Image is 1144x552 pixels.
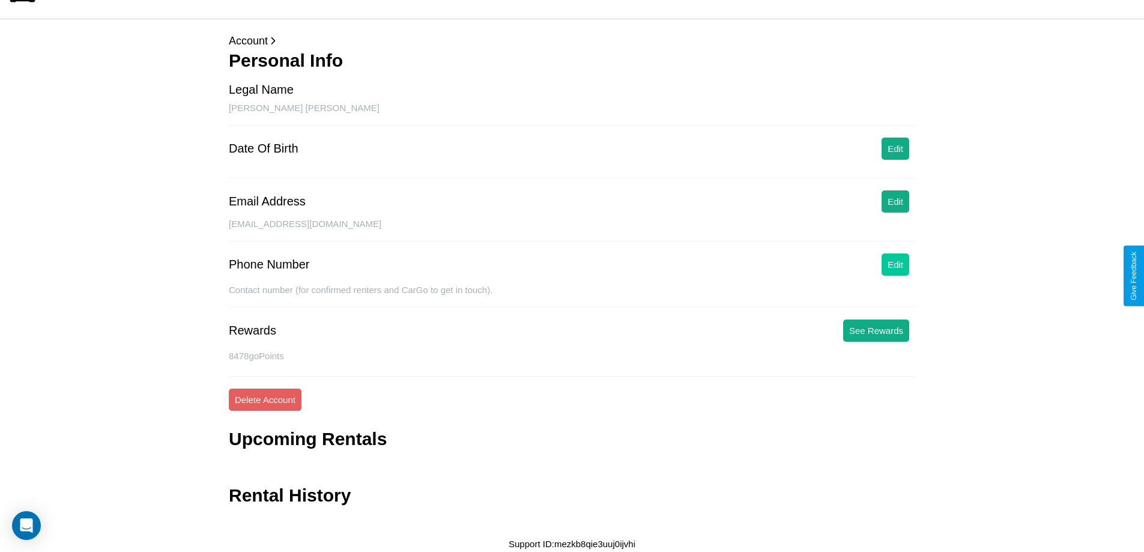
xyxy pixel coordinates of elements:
p: Account [229,31,915,50]
button: See Rewards [843,320,909,342]
div: Email Address [229,195,306,208]
button: Edit [882,253,909,276]
div: Give Feedback [1130,252,1138,300]
div: Rewards [229,324,276,338]
button: Edit [882,138,909,160]
div: [PERSON_NAME] [PERSON_NAME] [229,103,915,126]
div: Open Intercom Messenger [12,511,41,540]
div: [EMAIL_ADDRESS][DOMAIN_NAME] [229,219,915,241]
div: Contact number (for confirmed renters and CarGo to get in touch). [229,285,915,308]
h3: Upcoming Rentals [229,429,387,449]
div: Date Of Birth [229,142,298,156]
p: 8478 goPoints [229,348,915,364]
h3: Personal Info [229,50,915,71]
button: Delete Account [229,389,301,411]
p: Support ID: mezkb8qie3uuj0ijvhi [509,536,635,552]
h3: Rental History [229,485,351,506]
div: Phone Number [229,258,310,271]
div: Legal Name [229,83,294,97]
button: Edit [882,190,909,213]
